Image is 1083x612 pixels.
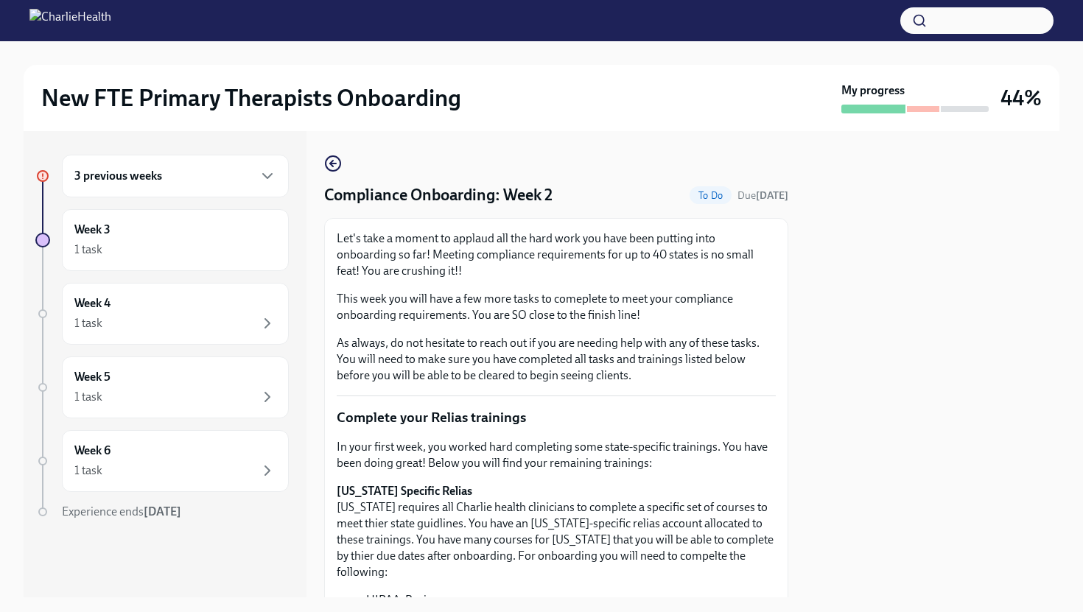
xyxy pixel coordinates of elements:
[74,295,111,312] h6: Week 4
[35,356,289,418] a: Week 51 task
[74,462,102,479] div: 1 task
[62,504,181,518] span: Experience ends
[337,483,776,580] p: [US_STATE] requires all Charlie health clinicians to complete a specific set of courses to meet t...
[841,82,905,99] strong: My progress
[337,408,776,427] p: Complete your Relias trainings
[690,190,732,201] span: To Do
[737,189,788,203] span: August 30th, 2025 07:00
[74,168,162,184] h6: 3 previous weeks
[74,222,111,238] h6: Week 3
[35,430,289,492] a: Week 61 task
[74,315,102,331] div: 1 task
[737,189,788,202] span: Due
[337,439,776,471] p: In your first week, you worked hard completing some state-specific trainings. You have been doing...
[29,9,111,32] img: CharlieHealth
[324,184,553,206] h4: Compliance Onboarding: Week 2
[62,155,289,197] div: 3 previous weeks
[74,389,102,405] div: 1 task
[337,335,776,384] p: As always, do not hesitate to reach out if you are needing help with any of these tasks. You will...
[35,283,289,345] a: Week 41 task
[74,443,111,459] h6: Week 6
[337,484,472,498] strong: [US_STATE] Specific Relias
[366,592,776,608] li: HIPAA: Basics
[74,369,111,385] h6: Week 5
[1000,85,1042,111] h3: 44%
[337,291,776,323] p: This week you will have a few more tasks to comeplete to meet your compliance onboarding requirem...
[41,83,461,113] h2: New FTE Primary Therapists Onboarding
[35,209,289,271] a: Week 31 task
[756,189,788,202] strong: [DATE]
[74,242,102,258] div: 1 task
[337,231,776,279] p: Let's take a moment to applaud all the hard work you have been putting into onboarding so far! Me...
[144,504,181,518] strong: [DATE]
